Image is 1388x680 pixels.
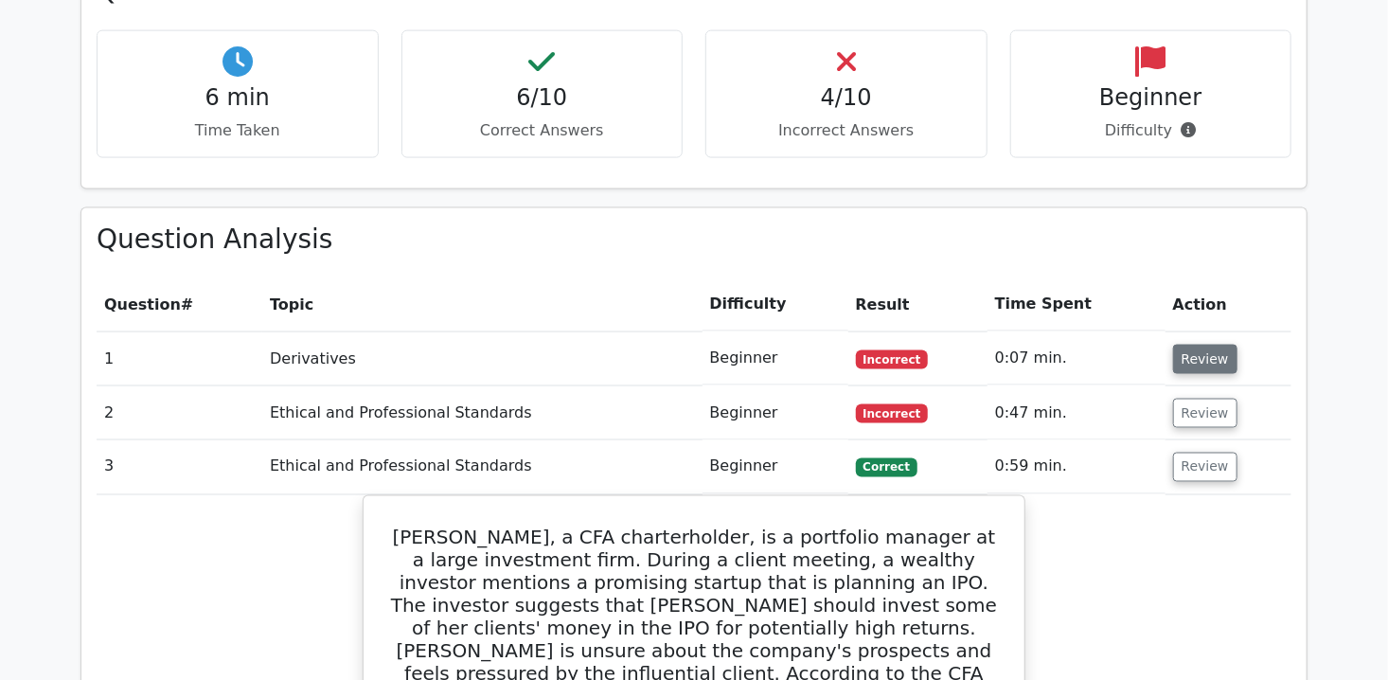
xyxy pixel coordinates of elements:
h4: 4/10 [721,84,971,112]
td: Ethical and Professional Standards [262,386,702,440]
button: Review [1173,453,1237,482]
h3: Question Analysis [97,224,1291,256]
td: 0:47 min. [988,386,1166,440]
span: Incorrect [856,350,929,369]
th: # [97,277,262,331]
td: Beginner [703,440,848,494]
td: 0:59 min. [988,440,1166,494]
button: Review [1173,399,1237,428]
td: Ethical and Professional Standards [262,440,702,494]
td: 3 [97,440,262,494]
span: Correct [856,458,917,477]
th: Action [1166,277,1291,331]
th: Difficulty [703,277,848,331]
p: Difficulty [1026,119,1276,142]
td: Beginner [703,331,848,385]
th: Topic [262,277,702,331]
td: 1 [97,331,262,385]
td: 0:07 min. [988,331,1166,385]
h4: 6/10 [418,84,667,112]
th: Time Spent [988,277,1166,331]
p: Incorrect Answers [721,119,971,142]
p: Time Taken [113,119,363,142]
h4: 6 min [113,84,363,112]
button: Review [1173,345,1237,374]
span: Question [104,295,181,313]
h4: Beginner [1026,84,1276,112]
td: 2 [97,386,262,440]
p: Correct Answers [418,119,667,142]
span: Incorrect [856,404,929,423]
th: Result [848,277,988,331]
td: Derivatives [262,331,702,385]
td: Beginner [703,386,848,440]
